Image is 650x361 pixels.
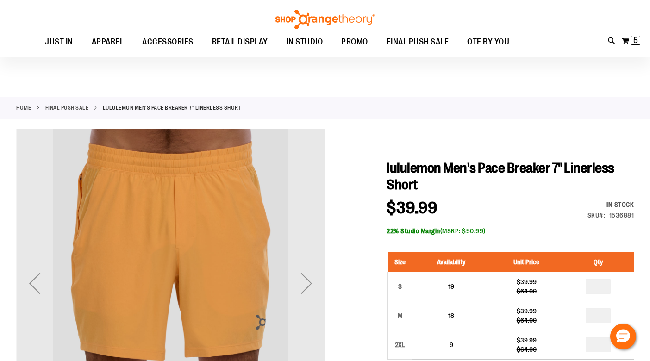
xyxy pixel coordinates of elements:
[412,252,490,272] th: Availability
[448,312,454,319] span: 18
[387,31,449,52] span: FINAL PUSH SALE
[274,10,376,29] img: Shop Orangetheory
[450,341,453,349] span: 9
[388,252,412,272] th: Size
[610,324,636,349] button: Hello, have a question? Let’s chat.
[142,31,194,52] span: ACCESSORIES
[133,31,203,53] a: ACCESSORIES
[587,200,634,209] div: In stock
[448,283,454,290] span: 19
[467,31,509,52] span: OTF BY YOU
[495,316,558,325] div: $64.00
[563,252,634,272] th: Qty
[393,309,407,323] div: M
[332,31,377,53] a: PROMO
[393,338,407,352] div: 2XL
[495,277,558,286] div: $39.99
[609,211,634,220] div: 1536881
[45,31,73,52] span: JUST IN
[495,306,558,316] div: $39.99
[103,104,242,112] strong: lululemon Men's Pace Breaker 7" Linerless Short
[341,31,368,52] span: PROMO
[393,280,407,293] div: S
[387,160,614,193] span: lululemon Men's Pace Breaker 7" Linerless Short
[495,286,558,296] div: $64.00
[495,345,558,354] div: $64.00
[458,31,519,53] a: OTF BY YOU
[277,31,332,53] a: IN STUDIO
[36,31,82,53] a: JUST IN
[287,31,323,52] span: IN STUDIO
[212,31,268,52] span: RETAIL DISPLAY
[587,212,606,219] strong: SKU
[633,36,638,45] span: 5
[377,31,458,52] a: FINAL PUSH SALE
[92,31,124,52] span: APPAREL
[495,336,558,345] div: $39.99
[203,31,277,53] a: RETAIL DISPLAY
[387,199,437,218] span: $39.99
[16,104,31,112] a: Home
[490,252,563,272] th: Unit Price
[45,104,89,112] a: FINAL PUSH SALE
[587,200,634,209] div: Availability
[82,31,133,53] a: APPAREL
[387,227,440,235] b: 22% Studio Margin
[387,226,634,236] div: (MSRP: $50.99)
